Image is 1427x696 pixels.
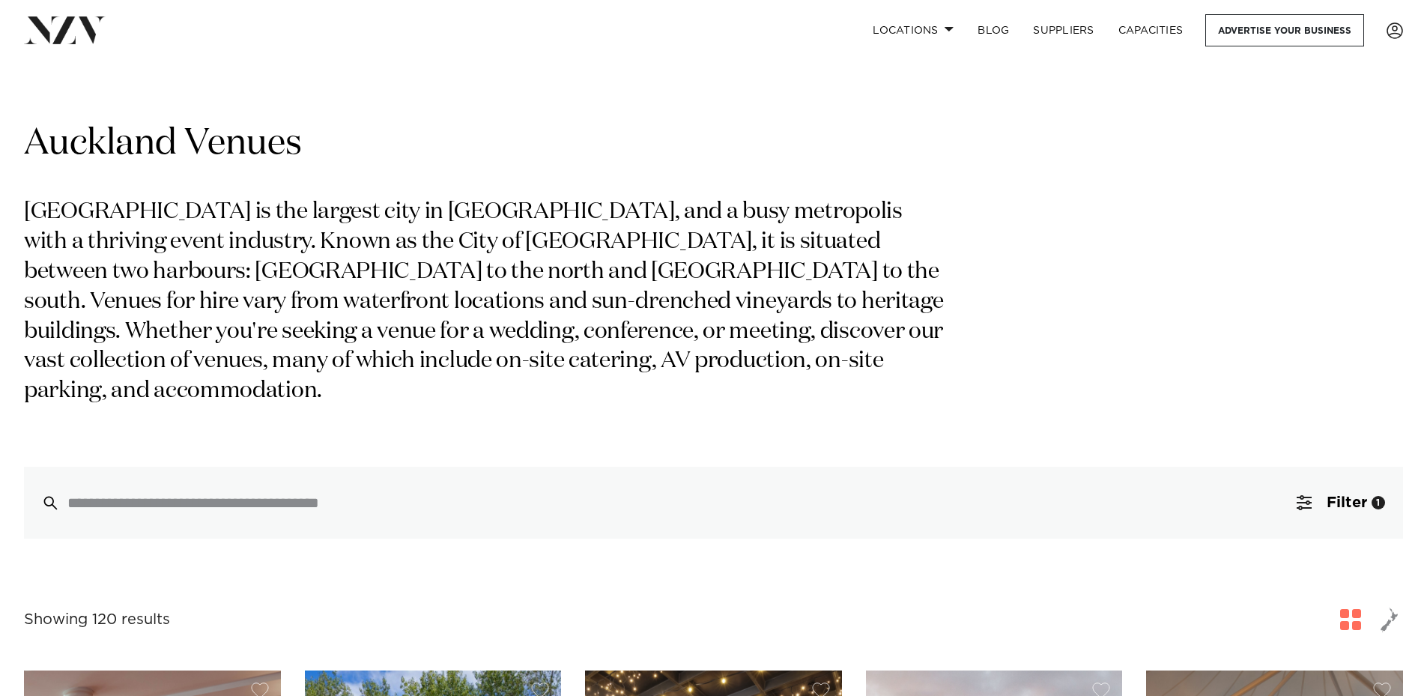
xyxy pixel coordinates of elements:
[1106,14,1196,46] a: Capacities
[966,14,1021,46] a: BLOG
[1372,496,1385,509] div: 1
[1205,14,1364,46] a: Advertise your business
[1279,467,1403,539] button: Filter1
[24,608,170,632] div: Showing 120 results
[24,121,1403,168] h1: Auckland Venues
[24,16,106,43] img: nzv-logo.png
[24,198,950,407] p: [GEOGRAPHIC_DATA] is the largest city in [GEOGRAPHIC_DATA], and a busy metropolis with a thriving...
[861,14,966,46] a: Locations
[1021,14,1106,46] a: SUPPLIERS
[1327,495,1367,510] span: Filter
